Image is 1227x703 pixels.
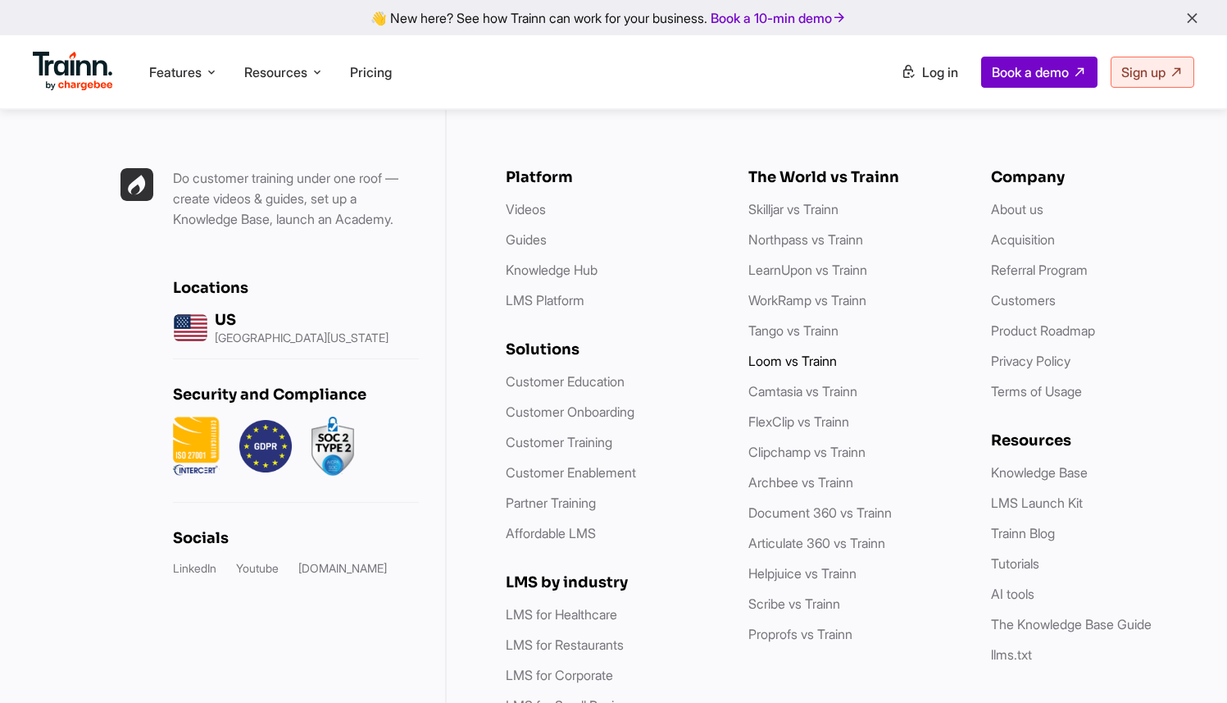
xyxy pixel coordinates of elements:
a: llms.txt [991,646,1032,663]
a: Clipchamp vs Trainn [748,444,866,460]
a: Knowledge Base [991,464,1088,481]
div: Solutions [506,340,716,358]
a: Affordable LMS [506,525,596,541]
span: Resources [244,63,307,81]
a: FlexClip vs Trainn [748,413,849,430]
a: AI tools [991,586,1034,602]
a: Acquisition [991,231,1055,248]
a: Videos [506,201,546,217]
div: Socials [173,529,419,547]
a: Proprofs vs Trainn [748,626,852,642]
div: LMS by industry [506,573,716,591]
a: Partner Training [506,495,596,511]
img: ISO [173,417,220,476]
a: Youtube [236,560,279,577]
img: Trainn Logo [33,52,113,91]
a: Camtasia vs Trainn [748,383,857,399]
p: Do customer training under one roof — create videos & guides, set up a Knowledge Base, launch an ... [173,168,419,230]
a: LMS Launch Kit [991,495,1083,511]
iframe: Chat Widget [1145,624,1227,703]
a: Book a demo [981,57,1097,88]
a: Tutorials [991,555,1039,572]
span: Log in [922,64,958,80]
a: The Knowledge Base Guide [991,616,1152,632]
div: Security and Compliance [173,386,419,404]
a: Product Roadmap [991,322,1095,339]
a: Customer Education [506,373,625,390]
a: Articulate 360 vs Trainn [748,535,885,551]
a: Skilljar vs Trainn [748,201,838,217]
a: Loom vs Trainn [748,353,837,369]
a: Knowledge Hub [506,262,598,278]
a: Book a 10-min demo [707,7,850,30]
a: Scribe vs Trainn [748,596,840,612]
a: Tango vs Trainn [748,322,838,339]
a: Customer Training [506,434,612,450]
a: Trainn Blog [991,525,1055,541]
a: LMS for Restaurants [506,637,624,653]
a: About us [991,201,1043,217]
span: Sign up [1121,64,1166,80]
a: Document 360 vs Trainn [748,504,892,521]
span: Features [149,63,202,81]
div: 👋 New here? See how Trainn can work for your business. [10,10,1217,25]
div: Company [991,168,1201,186]
div: Locations [173,279,419,297]
a: Pricing [350,64,392,80]
a: Customer Onboarding [506,404,634,420]
div: US [215,311,389,329]
p: [GEOGRAPHIC_DATA][US_STATE] [215,332,389,344]
div: Platform [506,168,716,186]
a: Customer Enablement [506,464,636,481]
a: Sign up [1111,57,1194,88]
div: Resources [991,431,1201,450]
a: LMS for Corporate [506,667,613,683]
a: Northpass vs Trainn [748,231,863,248]
div: The World vs Trainn [748,168,958,186]
img: Trainn | everything under one roof [120,168,153,201]
a: Referral Program [991,262,1088,278]
a: Helpjuice vs Trainn [748,565,857,582]
img: soc2 [311,417,354,476]
a: Privacy Policy [991,353,1070,369]
a: LinkedIn [173,560,216,577]
img: GDPR.png [239,417,292,476]
a: LearnUpon vs Trainn [748,262,867,278]
a: Guides [506,231,547,248]
a: Customers [991,292,1056,308]
a: LMS Platform [506,292,584,308]
a: Terms of Usage [991,383,1082,399]
a: Archbee vs Trainn [748,474,853,491]
span: Book a demo [992,64,1069,80]
a: LMS for Healthcare [506,606,617,623]
a: [DOMAIN_NAME] [298,560,387,577]
a: Log in [891,57,968,87]
img: us headquarters [173,310,208,345]
a: WorkRamp vs Trainn [748,292,866,308]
